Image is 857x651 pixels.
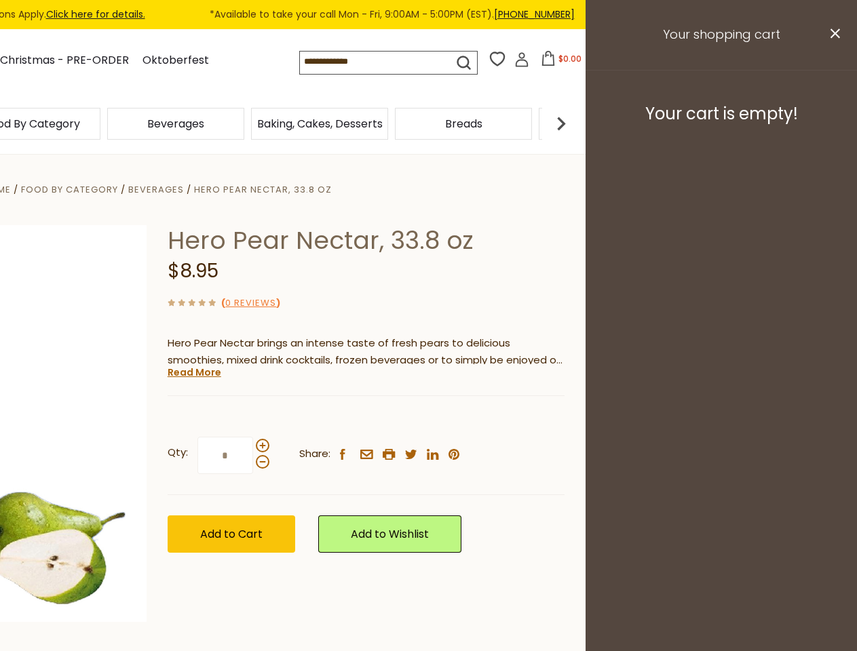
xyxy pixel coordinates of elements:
[494,7,575,21] a: [PHONE_NUMBER]
[46,7,145,21] a: Click here for details.
[128,183,184,196] a: Beverages
[603,104,840,124] h3: Your cart is empty!
[168,444,188,461] strong: Qty:
[21,183,118,196] a: Food By Category
[318,515,461,553] a: Add to Wishlist
[168,366,221,379] a: Read More
[445,119,482,129] a: Breads
[168,335,565,369] p: Hero Pear Nectar brings an intense taste of fresh pears to delicious smoothies, mixed drink cockt...
[532,51,590,71] button: $0.00
[168,515,295,553] button: Add to Cart
[548,110,575,137] img: next arrow
[168,258,218,284] span: $8.95
[210,7,575,22] span: *Available to take your call Mon - Fri, 9:00AM - 5:00PM (EST).
[194,183,332,196] a: Hero Pear Nectar, 33.8 oz
[197,437,253,474] input: Qty:
[168,225,565,256] h1: Hero Pear Nectar, 33.8 oz
[147,119,204,129] a: Beverages
[257,119,383,129] a: Baking, Cakes, Desserts
[225,296,276,311] a: 0 Reviews
[200,526,263,542] span: Add to Cart
[142,52,209,70] a: Oktoberfest
[558,53,582,64] span: $0.00
[221,296,280,309] span: ( )
[299,446,330,462] span: Share:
